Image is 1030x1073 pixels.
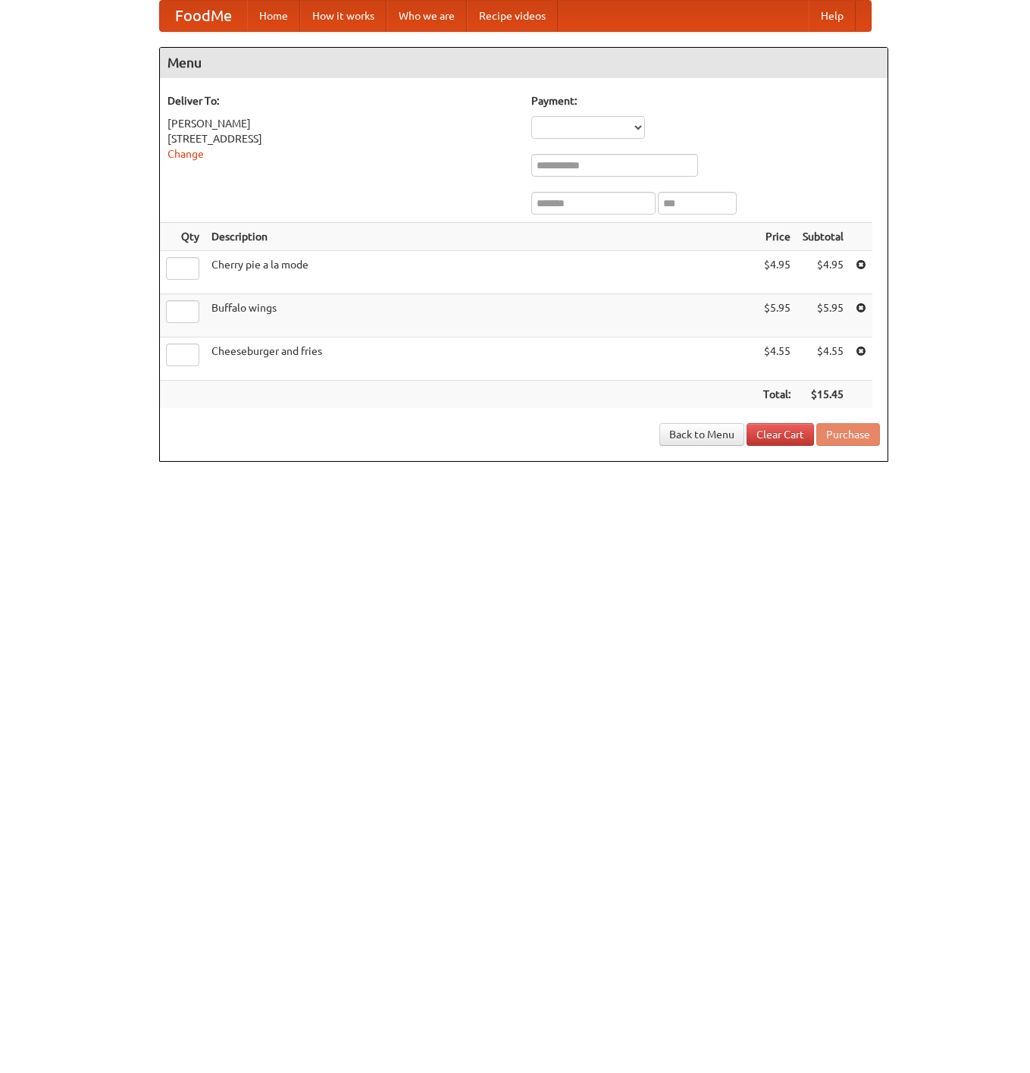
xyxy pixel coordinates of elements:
a: Change [167,148,204,160]
h5: Deliver To: [167,93,516,108]
a: Help [809,1,856,31]
a: Clear Cart [747,423,814,446]
th: $15.45 [797,381,850,409]
a: Who we are [387,1,467,31]
a: Back to Menu [659,423,744,446]
button: Purchase [816,423,880,446]
a: How it works [300,1,387,31]
a: Home [247,1,300,31]
td: $4.95 [797,251,850,294]
th: Qty [160,223,205,251]
th: Subtotal [797,223,850,251]
div: [STREET_ADDRESS] [167,131,516,146]
th: Total: [757,381,797,409]
td: Buffalo wings [205,294,757,337]
td: $4.95 [757,251,797,294]
td: Cherry pie a la mode [205,251,757,294]
a: Recipe videos [467,1,558,31]
th: Price [757,223,797,251]
a: FoodMe [160,1,247,31]
td: Cheeseburger and fries [205,337,757,381]
td: $4.55 [797,337,850,381]
td: $5.95 [757,294,797,337]
th: Description [205,223,757,251]
td: $4.55 [757,337,797,381]
h5: Payment: [531,93,880,108]
td: $5.95 [797,294,850,337]
h4: Menu [160,48,888,78]
div: [PERSON_NAME] [167,116,516,131]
